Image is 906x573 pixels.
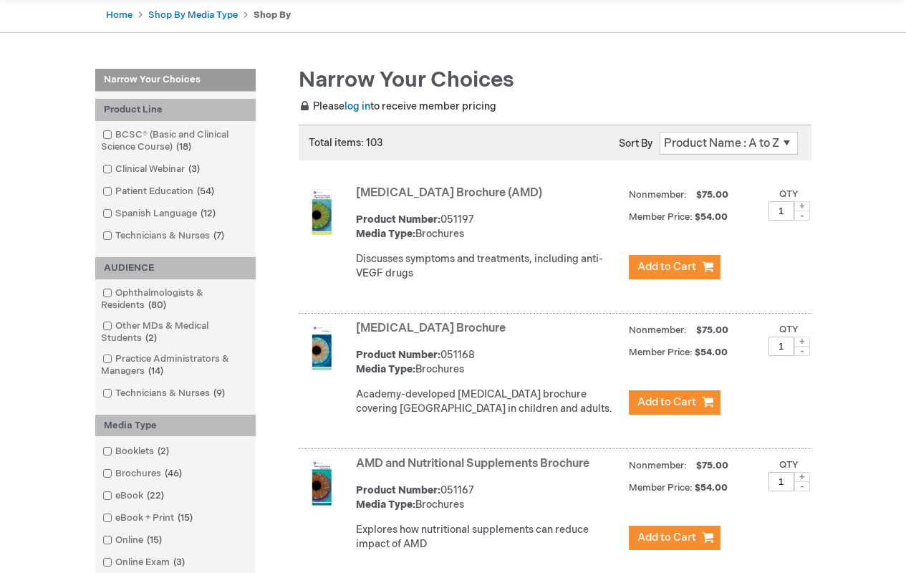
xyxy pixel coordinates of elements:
strong: Product Number: [356,484,440,496]
strong: Member Price: [629,482,693,493]
strong: Media Type: [356,363,415,375]
a: Online Exam3 [99,556,191,569]
span: 15 [143,534,165,546]
a: Clinical Webinar3 [99,163,206,176]
button: Add to Cart [629,390,721,415]
strong: Member Price: [629,211,693,223]
span: 46 [161,468,185,479]
span: Total items: 103 [309,137,383,149]
strong: Nonmember: [629,186,687,204]
a: Home [106,9,132,21]
input: Qty [768,472,794,491]
a: Practice Administrators & Managers14 [99,352,252,378]
label: Qty [779,324,799,335]
a: Booklets2 [99,445,175,458]
input: Qty [768,337,794,356]
p: Discusses symptoms and treatments, including anti-VEGF drugs [356,252,622,281]
span: $75.00 [694,460,731,471]
img: Age-Related Macular Degeneration Brochure (AMD) [299,189,344,235]
a: Patient Education54 [99,185,220,198]
div: AUDIENCE [95,257,256,279]
strong: Media Type: [356,228,415,240]
span: $54.00 [695,211,730,223]
span: 3 [185,163,203,175]
span: 54 [193,186,218,197]
div: 051167 Brochures [356,483,622,512]
span: Add to Cart [637,531,696,544]
span: Add to Cart [637,260,696,274]
a: Technicians & Nurses9 [99,387,231,400]
a: Other MDs & Medical Students2 [99,319,252,345]
a: Shop By Media Type [148,9,238,21]
span: Please to receive member pricing [299,100,496,112]
span: 2 [154,446,173,457]
a: Spanish Language12 [99,207,221,221]
p: Explores how nutritional supplements can reduce impact of AMD [356,523,622,552]
a: Ophthalmologists & Residents80 [99,286,252,312]
span: 15 [174,512,196,524]
strong: Media Type: [356,499,415,511]
span: Narrow Your Choices [299,67,514,93]
button: Add to Cart [629,255,721,279]
span: $75.00 [694,189,731,201]
div: Media Type [95,415,256,437]
strong: Shop By [254,9,291,21]
strong: Member Price: [629,347,693,358]
a: log in [344,100,370,112]
img: AMD and Nutritional Supplements Brochure [299,460,344,506]
div: 051197 Brochures [356,213,622,241]
a: [MEDICAL_DATA] Brochure (AMD) [356,186,542,200]
a: BCSC® (Basic and Clinical Science Course)18 [99,128,252,154]
label: Qty [779,188,799,200]
span: 12 [197,208,219,219]
span: 2 [142,332,160,344]
a: AMD and Nutritional Supplements Brochure [356,457,589,471]
a: [MEDICAL_DATA] Brochure [356,322,506,335]
p: Academy-developed [MEDICAL_DATA] brochure covering [GEOGRAPHIC_DATA] in children and adults. [356,387,622,416]
a: eBook22 [99,489,170,503]
a: Technicians & Nurses7 [99,229,230,243]
img: Amblyopia Brochure [299,324,344,370]
span: 14 [145,365,167,377]
span: 7 [210,230,228,241]
a: Brochures46 [99,467,188,481]
a: eBook + Print15 [99,511,198,525]
strong: Narrow Your Choices [95,69,256,92]
input: Qty [768,201,794,221]
span: 9 [210,387,228,399]
strong: Product Number: [356,213,440,226]
span: $54.00 [695,347,730,358]
span: 3 [170,557,188,568]
strong: Product Number: [356,349,440,361]
div: Product Line [95,99,256,121]
span: 22 [143,490,168,501]
span: $54.00 [695,482,730,493]
div: 051168 Brochures [356,348,622,377]
span: 80 [145,299,170,311]
span: 18 [173,141,195,153]
span: Add to Cart [637,395,696,409]
a: Online15 [99,534,168,547]
span: $75.00 [694,324,731,336]
strong: Nonmember: [629,457,687,475]
strong: Nonmember: [629,322,687,340]
label: Sort By [619,138,652,150]
label: Qty [779,459,799,471]
button: Add to Cart [629,526,721,550]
